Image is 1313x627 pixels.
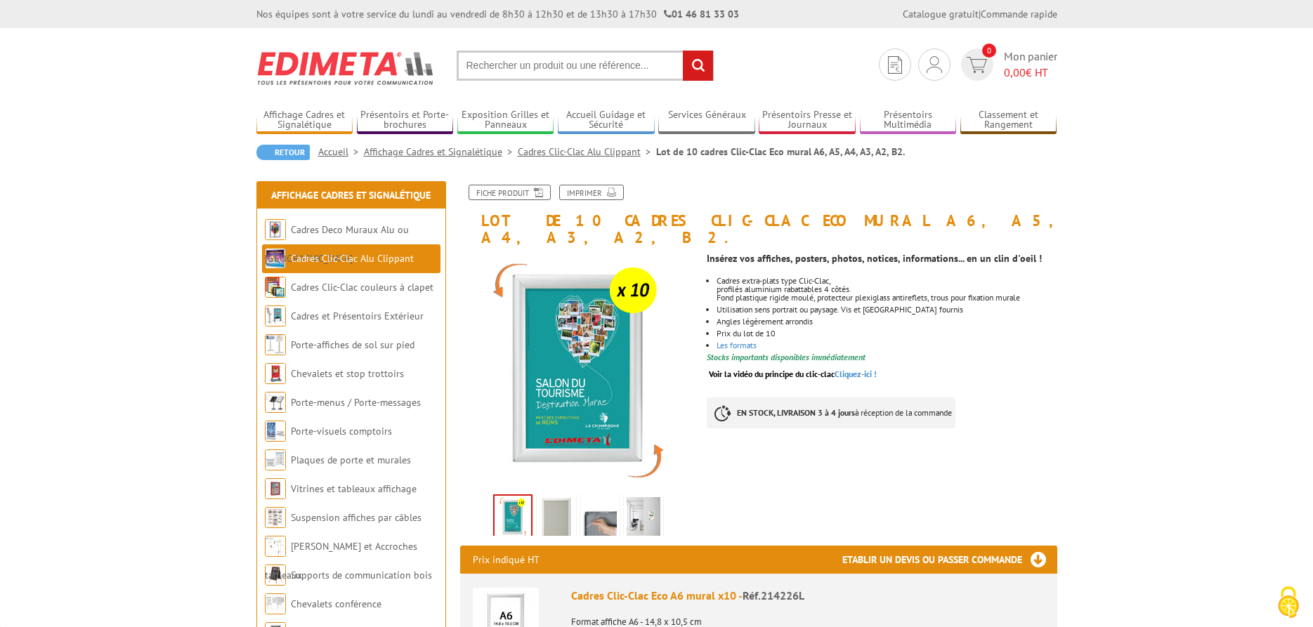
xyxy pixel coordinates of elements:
[265,277,286,298] img: Cadres Clic-Clac couleurs à clapet
[291,310,424,322] a: Cadres et Présentoirs Extérieur
[958,48,1057,81] a: devis rapide 0 Mon panier 0,00€ HT
[743,588,804,602] span: Réf.214226L
[558,109,655,132] a: Accueil Guidage et Sécurité
[495,496,531,539] img: lot_de_10_cadres_clic-clac_eco_a4_mural__214224l.jpg
[265,334,286,355] img: Porte-affiches de sol sur pied
[291,454,411,466] a: Plaques de porte et murales
[658,109,755,132] a: Services Généraux
[291,425,392,437] a: Porte-visuels comptoirs
[709,369,835,379] span: Voir la vidéo du principe du clic-clac
[291,338,414,351] a: Porte-affiches de sol sur pied
[707,352,865,362] font: Stocks importants disponibles immédiatement
[717,340,757,350] a: Les formats
[291,482,417,495] a: Vitrines et tableaux affichage
[656,145,905,159] li: Lot de 10 cadres Clic-Clac Eco mural A6, A5, A4, A3, A2, B2.
[1004,48,1057,81] span: Mon panier
[256,42,436,94] img: Edimeta
[256,109,353,132] a: Affichage Cadres et Signalétique
[265,507,286,528] img: Suspension affiches par câbles
[265,363,286,384] img: Chevalets et stop trottoirs
[357,109,454,132] a: Présentoirs et Porte-brochures
[903,7,1057,21] div: |
[265,540,417,581] a: [PERSON_NAME] et Accroches tableaux
[888,56,902,74] img: devis rapide
[1004,65,1026,79] span: 0,00
[842,546,1057,574] h3: Etablir un devis ou passer commande
[265,536,286,557] img: Cimaises et Accroches tableaux
[265,219,286,240] img: Cadres Deco Muraux Alu ou Bois
[707,397,955,428] p: à réception de la commande
[265,478,286,499] img: Vitrines et tableaux affichage
[291,252,414,265] a: Cadres Clic-Clac Alu Clippant
[683,51,713,81] input: rechercher
[559,185,624,200] a: Imprimer
[717,329,1057,338] li: Prix du lot de 10
[927,56,942,73] img: devis rapide
[265,421,286,442] img: Porte-visuels comptoirs
[291,367,404,380] a: Chevalets et stop trottoirs
[265,305,286,326] img: Cadres et Présentoirs Extérieur
[583,497,617,541] img: porte_affiches_214002_214003_sans_affiche_demo_plexi.jpg
[982,44,996,58] span: 0
[318,145,364,158] a: Accueil
[291,396,421,409] a: Porte-menus / Porte-messages
[759,109,856,132] a: Présentoirs Presse et Journaux
[518,145,656,158] a: Cadres Clic-Clac Alu Clippant
[460,253,697,489] img: lot_de_10_cadres_clic-clac_eco_a4_mural__214224l.jpg
[291,281,433,293] a: Cadres Clic-Clac couleurs à clapet
[291,511,422,524] a: Suspension affiches par câbles
[265,593,286,614] img: Chevalets conférence
[265,392,286,413] img: Porte-menus / Porte-messages
[265,449,286,470] img: Plaques de porte et murales
[571,588,1045,604] div: Cadres Clic-Clac Eco A6 mural x10 -
[1264,579,1313,627] button: Cookies (fenêtre modale)
[256,7,739,21] div: Nos équipes sont à votre service du lundi au vendredi de 8h30 à 12h30 et de 13h30 à 17h30
[291,569,432,581] a: Supports de communication bois
[627,497,660,541] img: cadre_clic_clac_214226.jpg
[271,189,431,202] a: Affichage Cadres et Signalétique
[540,497,573,541] img: principe_clic_clac_demo.gif
[967,57,987,73] img: devis rapide
[707,252,1042,265] strong: Insérez vos affiches, posters, photos, notices, informations... en un clin d'oeil !
[717,317,1057,326] p: Angles légèrement arrondis
[265,223,409,265] a: Cadres Deco Muraux Alu ou [GEOGRAPHIC_DATA]
[291,598,381,610] a: Chevalets conférence
[903,8,979,20] a: Catalogue gratuit
[457,109,554,132] a: Exposition Grilles et Panneaux
[709,369,877,379] a: Voir la vidéo du principe du clic-clacCliquez-ici !
[981,8,1057,20] a: Commande rapide
[717,305,1057,314] p: Utilisation sens portrait ou paysage. Vis et [GEOGRAPHIC_DATA] fournis
[469,185,551,200] a: Fiche produit
[717,277,1057,302] li: Cadres extra-plats type Clic-Clac, profilés aluminium rabattables 4 côtés. Fond plastique rigide ...
[473,546,540,574] p: Prix indiqué HT
[737,407,855,418] strong: EN STOCK, LIVRAISON 3 à 4 jours
[256,145,310,160] a: Retour
[450,185,1068,246] h1: Lot de 10 cadres Clic-Clac Eco mural A6, A5, A4, A3, A2, B2.
[1271,585,1306,620] img: Cookies (fenêtre modale)
[664,8,739,20] strong: 01 46 81 33 03
[364,145,518,158] a: Affichage Cadres et Signalétique
[1004,65,1057,81] span: € HT
[860,109,957,132] a: Présentoirs Multimédia
[960,109,1057,132] a: Classement et Rangement
[457,51,714,81] input: Rechercher un produit ou une référence...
